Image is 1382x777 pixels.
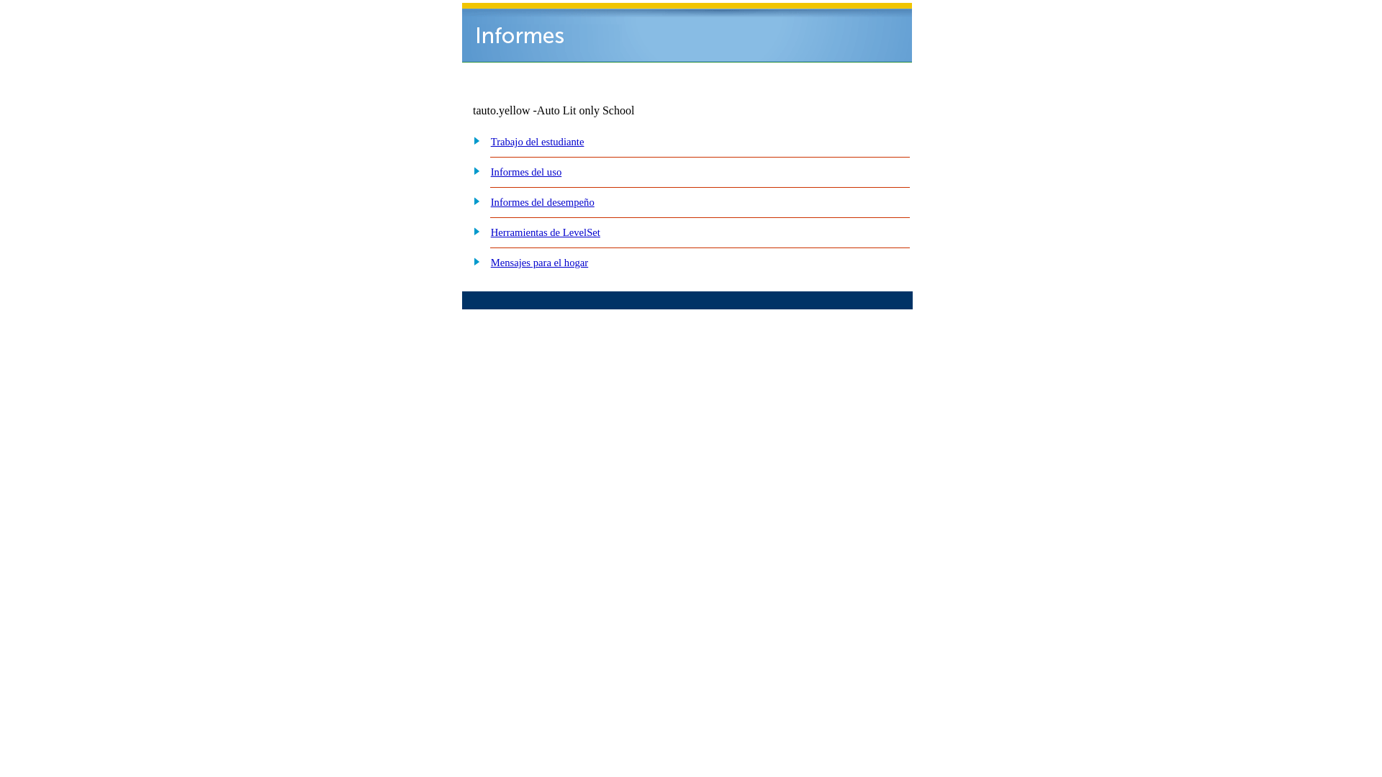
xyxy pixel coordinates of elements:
[466,134,481,147] img: plus.gif
[466,194,481,207] img: plus.gif
[491,166,562,178] a: Informes del uso
[491,227,600,238] a: Herramientas de LevelSet
[462,3,912,63] img: header
[466,255,481,268] img: plus.gif
[491,196,595,208] a: Informes del desempeño
[491,136,584,147] a: Trabajo del estudiante
[466,224,481,237] img: plus.gif
[466,164,481,177] img: plus.gif
[491,257,589,268] a: Mensajes para el hogar
[473,104,738,117] td: tauto.yellow -
[537,104,635,117] nobr: Auto Lit only School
